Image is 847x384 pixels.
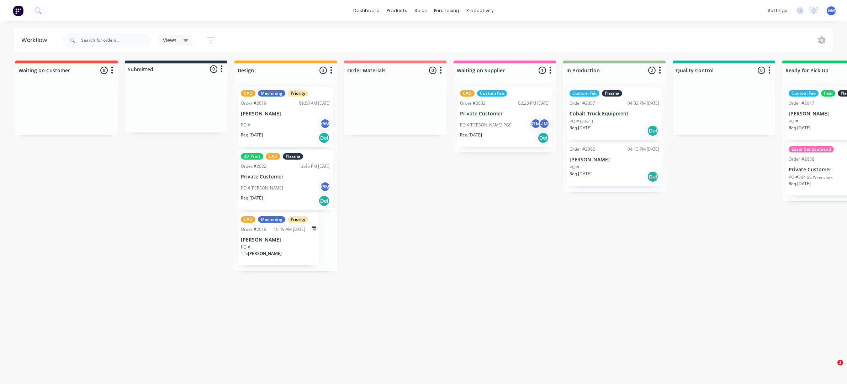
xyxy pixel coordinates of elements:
[248,250,282,256] span: [PERSON_NAME]
[602,90,622,97] div: Plasma
[241,226,266,233] div: Order #2019
[570,118,594,125] p: PO #T23611
[241,174,330,180] p: Private Customer
[13,5,23,16] img: Factory
[570,90,599,97] div: Custom Fab
[460,111,550,117] p: Private Customer
[570,164,579,171] p: PO #
[318,195,330,207] div: Del
[258,216,285,223] div: Machining
[241,111,330,117] p: [PERSON_NAME]
[570,171,592,177] p: Req. [DATE]
[570,157,659,163] p: [PERSON_NAME]
[320,181,330,192] div: GM
[241,185,283,191] p: PO #[PERSON_NAME]
[241,163,266,170] div: Order #2022
[241,216,255,223] div: CAD
[241,195,263,201] p: Req. [DATE]
[350,5,383,16] a: dashboard
[81,33,152,47] input: Search for orders...
[789,181,811,187] p: Req. [DATE]
[21,36,51,45] div: Workflow
[463,5,497,16] div: productivity
[241,153,263,160] div: 3D Print
[258,90,285,97] div: Machining
[647,171,658,182] div: Del
[241,122,250,128] p: PO #
[530,118,541,129] div: GM
[538,132,549,144] div: Del
[828,7,835,14] span: GM
[430,5,463,16] div: purchasing
[274,226,305,233] div: 10:49 AM [DATE]
[647,125,658,136] div: Del
[299,163,330,170] div: 12:45 PM [DATE]
[266,153,280,160] div: CAD
[460,90,475,97] div: CAD
[567,87,662,140] div: Custom FabPlasmaOrder #205704:02 PM [DATE]Cobalt Truck EquipmentPO #T23611Req.[DATE]Del
[789,174,833,181] p: PO #304 SS Wrenches
[789,125,811,131] p: Req. [DATE]
[570,125,592,131] p: Req. [DATE]
[821,90,835,97] div: Paid
[411,5,430,16] div: sales
[288,216,308,223] div: Priority
[789,146,834,152] div: Laser Sendcutsend
[518,100,550,107] div: 02:28 PM [DATE]
[288,90,308,97] div: Priority
[539,118,550,129] div: JM
[460,122,512,128] p: PO #[PERSON_NAME] PGS
[789,156,814,162] div: Order #2056
[241,90,255,97] div: CAD
[567,143,662,186] div: Order #206204:13 PM [DATE][PERSON_NAME]PO #Req.[DATE]Del
[383,5,411,16] div: products
[457,87,552,147] div: CADCustom FabOrder #203202:28 PM [DATE]Private CustomerPO #[PERSON_NAME] PGSGMJMReq.[DATE]Del
[823,360,840,377] iframe: Intercom live chat
[789,118,798,125] p: PO #
[628,100,659,107] div: 04:02 PM [DATE]
[460,132,482,138] p: Req. [DATE]
[238,213,319,266] div: CADMachiningPriorityOrder #201910:49 AM [DATE][PERSON_NAME]PO #12x[PERSON_NAME]
[764,5,791,16] div: settings
[320,118,330,129] div: GM
[570,100,595,107] div: Order #2057
[570,111,659,117] p: Cobalt Truck Equipment
[299,100,330,107] div: 09:53 AM [DATE]
[789,100,814,107] div: Order #2047
[460,100,486,107] div: Order #2032
[238,87,333,147] div: CADMachiningPriorityOrder #201909:53 AM [DATE][PERSON_NAME]PO #GMReq.[DATE]Del
[241,244,250,250] p: PO #
[837,360,843,365] span: 1
[238,150,333,210] div: 3D PrintCADPlasmaOrder #202212:45 PM [DATE]Private CustomerPO #[PERSON_NAME]GMReq.[DATE]Del
[241,100,266,107] div: Order #2019
[163,36,176,44] span: Views
[570,146,595,152] div: Order #2062
[628,146,659,152] div: 04:13 PM [DATE]
[477,90,507,97] div: Custom Fab
[241,250,248,256] span: 12 x
[283,153,303,160] div: Plasma
[789,90,819,97] div: Custom Fab
[241,237,316,243] p: [PERSON_NAME]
